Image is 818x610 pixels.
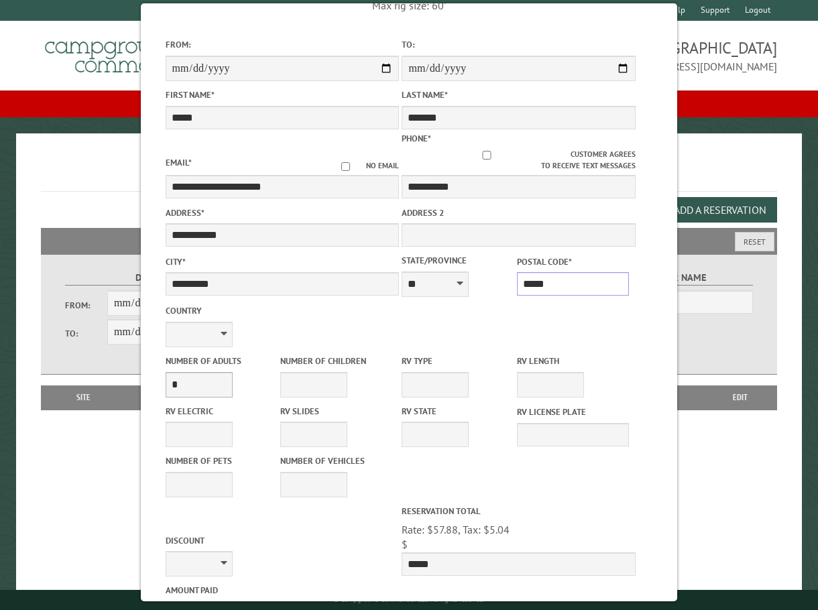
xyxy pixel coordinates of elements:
[166,255,400,268] label: City
[65,270,234,286] label: Dates
[402,38,636,51] label: To:
[166,355,278,367] label: Number of Adults
[48,385,119,410] th: Site
[166,584,400,597] label: Amount paid
[402,206,636,219] label: Address 2
[65,299,107,312] label: From:
[402,355,514,367] label: RV Type
[166,304,400,317] label: Country
[402,88,636,101] label: Last Name
[662,197,777,223] button: Add a Reservation
[166,38,400,51] label: From:
[280,355,392,367] label: Number of Children
[280,405,392,418] label: RV Slides
[166,454,278,467] label: Number of Pets
[41,228,777,253] h2: Filters
[402,405,514,418] label: RV State
[402,538,408,551] span: $
[41,26,209,78] img: Campground Commander
[402,505,636,517] label: Reservation Total
[166,534,400,547] label: Discount
[735,232,774,251] button: Reset
[280,454,392,467] label: Number of Vehicles
[403,151,571,160] input: Customer agrees to receive text messages
[166,88,400,101] label: First Name
[402,149,636,172] label: Customer agrees to receive text messages
[703,385,777,410] th: Edit
[517,355,629,367] label: RV Length
[517,406,629,418] label: RV License Plate
[166,405,278,418] label: RV Electric
[325,160,399,172] label: No email
[402,254,514,267] label: State/Province
[402,133,431,144] label: Phone
[166,206,400,219] label: Address
[65,327,107,340] label: To:
[41,155,777,192] h1: Reservations
[119,385,213,410] th: Dates
[402,523,510,536] span: Rate: $57.88, Tax: $5.04
[325,162,366,171] input: No email
[517,255,629,268] label: Postal Code
[333,595,485,604] small: © Campground Commander LLC. All rights reserved.
[166,157,192,168] label: Email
